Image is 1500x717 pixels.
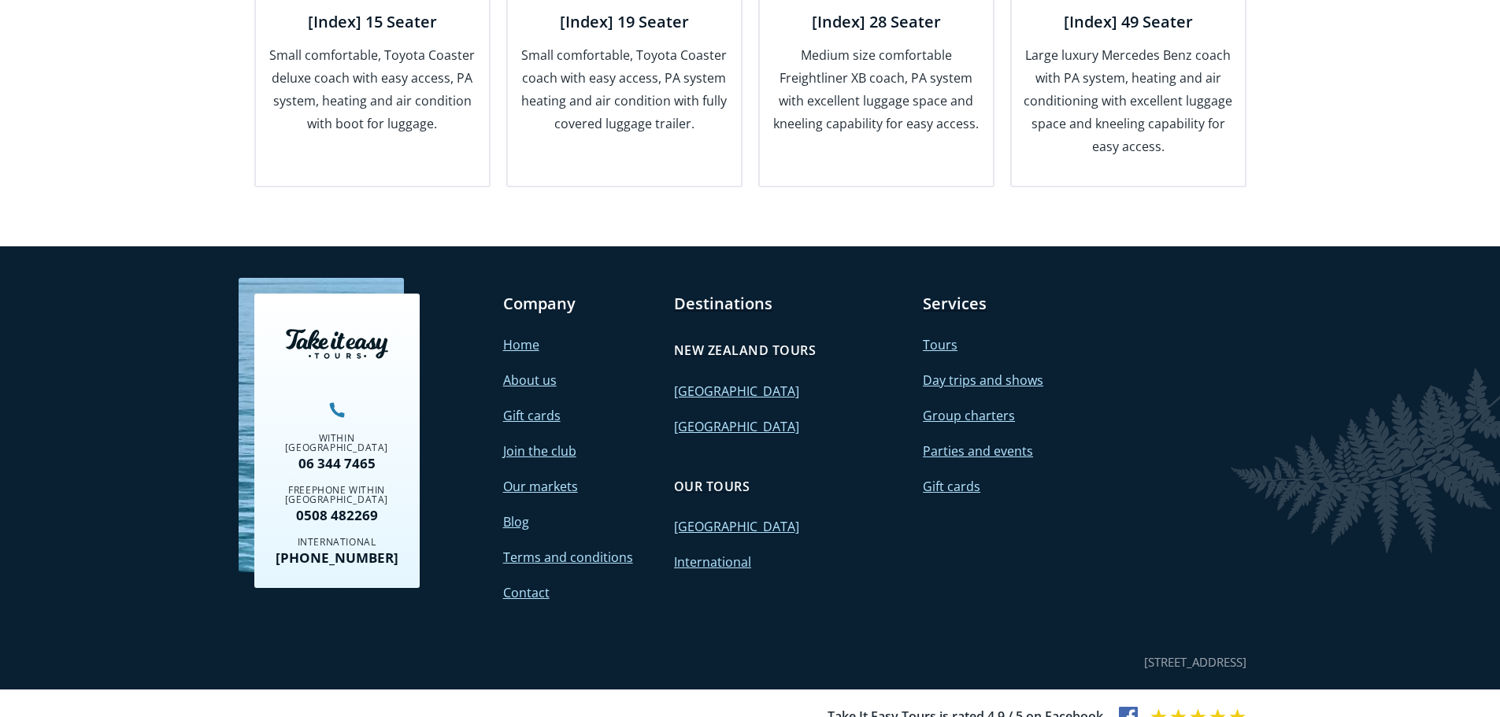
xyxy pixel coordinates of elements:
[1144,652,1246,673] div: [STREET_ADDRESS]
[266,551,408,564] a: [PHONE_NUMBER]
[674,342,816,359] h4: New Zealand tours
[923,442,1033,460] a: Parties and events
[923,371,1043,389] a: Day trips and shows
[923,407,1015,424] a: Group charters
[772,12,981,32] h4: [Index] 28 Seater
[674,478,750,495] h4: Our tours
[772,44,981,135] p: Medium size comfortable Freightliner XB coach, PA system with excellent luggage space and kneelin...
[674,518,799,535] a: [GEOGRAPHIC_DATA]
[1024,44,1233,158] p: Large luxury Mercedes Benz coach with PA system, heating and air conditioning with excellent lugg...
[674,470,750,503] a: Our tours
[503,371,557,389] a: About us
[674,553,751,571] a: International
[503,294,658,314] h3: Company
[520,12,729,32] h4: [Index] 19 Seater
[266,538,408,547] div: International
[503,513,529,530] a: Blog
[266,486,408,504] div: Freephone within [GEOGRAPHIC_DATA]
[503,549,633,566] a: Terms and conditions
[674,383,799,400] a: [GEOGRAPHIC_DATA]
[266,434,408,453] div: Within [GEOGRAPHIC_DATA]
[503,407,561,424] a: Gift cards
[674,418,799,435] a: [GEOGRAPHIC_DATA]
[286,329,388,359] img: Take it easy tours
[266,456,408,470] a: 06 344 7465
[674,334,816,367] a: New Zealand tours
[268,44,477,135] p: Small comfortable, Toyota Coaster deluxe coach with easy access, PA system, heating and air condi...
[923,294,987,314] a: Services
[674,294,772,314] a: Destinations
[254,294,1246,604] nav: Footer
[503,478,578,495] a: Our markets
[503,442,576,460] a: Join the club
[1024,12,1233,32] h4: [Index] 49 Seater
[503,584,550,601] a: Contact
[503,336,539,353] a: Home
[266,508,408,522] a: 0508 482269
[923,478,980,495] a: Gift cards
[520,44,729,135] p: Small comfortable, Toyota Coaster coach with easy access, PA system heating and air condition wit...
[268,12,477,32] h4: [Index] 15 Seater
[923,336,957,353] a: Tours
